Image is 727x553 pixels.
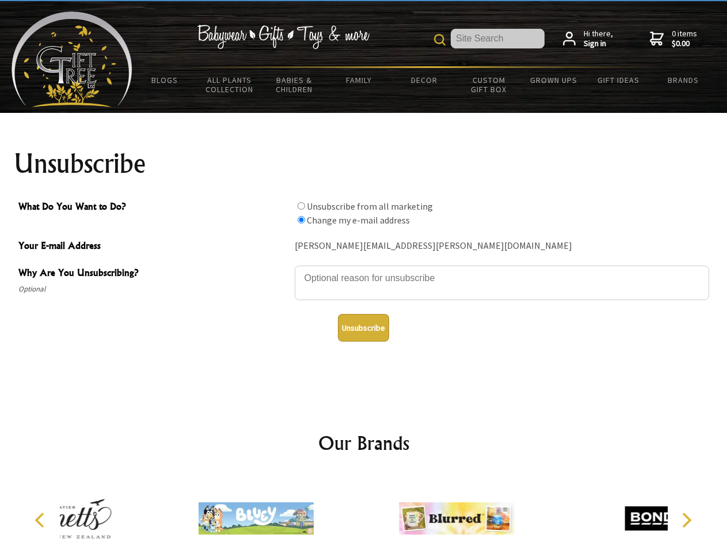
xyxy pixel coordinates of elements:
a: Decor [391,68,456,92]
a: Gift Ideas [586,68,651,92]
input: Site Search [451,29,545,48]
a: Family [327,68,392,92]
img: product search [434,34,446,46]
button: Previous [29,507,54,533]
input: What Do You Want to Do? [298,216,305,224]
label: Change my e-mail address [307,214,410,226]
a: All Plants Collection [197,68,262,101]
a: Brands [651,68,716,92]
button: Next [673,507,699,533]
label: Unsubscribe from all marketing [307,200,433,212]
strong: $0.00 [672,39,697,49]
div: [PERSON_NAME][EMAIL_ADDRESS][PERSON_NAME][DOMAIN_NAME] [295,237,709,255]
a: BLOGS [132,68,197,92]
img: Babyware - Gifts - Toys and more... [12,12,132,107]
a: Custom Gift Box [456,68,522,101]
textarea: Why Are You Unsubscribing? [295,266,709,300]
a: Grown Ups [521,68,586,92]
strong: Sign in [584,39,613,49]
span: Why Are You Unsubscribing? [18,266,289,282]
h2: Our Brands [23,429,705,457]
span: 0 items [672,28,697,49]
img: Babywear - Gifts - Toys & more [197,25,370,49]
h1: Unsubscribe [14,150,714,177]
button: Unsubscribe [338,314,389,342]
span: Optional [18,282,289,296]
input: What Do You Want to Do? [298,202,305,210]
a: Babies & Children [262,68,327,101]
span: Your E-mail Address [18,238,289,255]
a: Hi there,Sign in [563,29,613,49]
a: 0 items$0.00 [650,29,697,49]
span: Hi there, [584,29,613,49]
span: What Do You Want to Do? [18,199,289,216]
